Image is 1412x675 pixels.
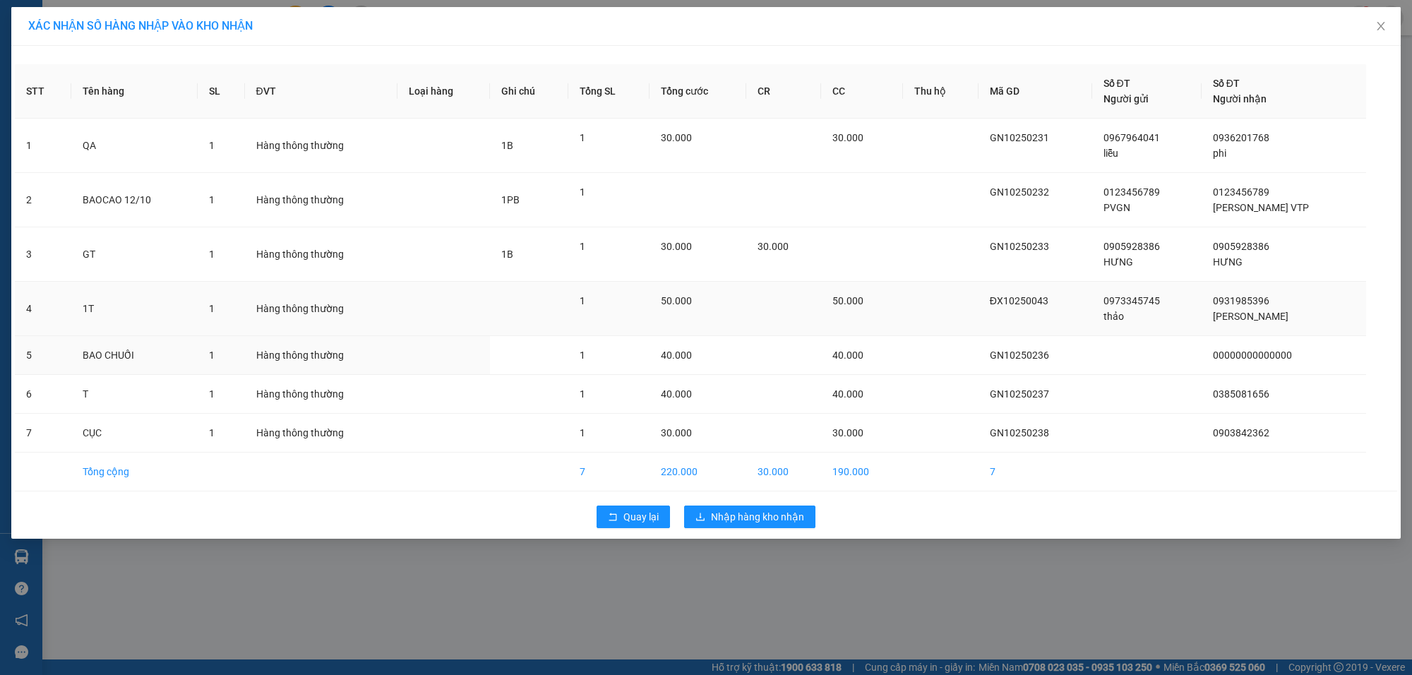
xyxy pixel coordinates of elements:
td: 7 [15,414,71,453]
span: 1 [209,350,215,361]
td: Hàng thông thường [245,119,397,173]
th: Mã GD [979,64,1092,119]
span: [PERSON_NAME] VTP [1213,202,1309,213]
th: STT [15,64,71,119]
span: 40.000 [832,350,863,361]
span: close [1375,20,1387,32]
th: CR [746,64,820,119]
td: 6 [15,375,71,414]
span: XÁC NHẬN SỐ HÀNG NHẬP VÀO KHO NHẬN [28,19,253,32]
span: 50.000 [661,295,692,306]
span: 1 [580,295,585,306]
span: 1 [209,388,215,400]
span: 1 [209,140,215,151]
td: Hàng thông thường [245,173,397,227]
td: Hàng thông thường [245,282,397,336]
span: 0123456789 [1213,186,1269,198]
span: GN10250233 [990,241,1049,252]
th: Tổng SL [568,64,650,119]
td: BAOCAO 12/10 [71,173,198,227]
span: 1 [209,303,215,314]
span: Nhập hàng kho nhận [711,509,804,525]
td: 5 [15,336,71,375]
td: Hàng thông thường [245,227,397,282]
th: Tổng cước [650,64,746,119]
th: Ghi chú [490,64,568,119]
span: 0905928386 [1103,241,1160,252]
span: HƯNG [1213,256,1243,268]
span: 1B [501,249,513,260]
th: SL [198,64,245,119]
span: 40.000 [832,388,863,400]
span: GN10250236 [990,350,1049,361]
th: Thu hộ [903,64,979,119]
td: Hàng thông thường [245,375,397,414]
span: 1 [580,186,585,198]
td: 1T [71,282,198,336]
span: 1 [580,427,585,438]
span: Số ĐT [1213,78,1240,89]
span: GN10250237 [990,388,1049,400]
span: Số ĐT [1103,78,1130,89]
span: 30.000 [832,427,863,438]
span: 30.000 [661,241,692,252]
span: download [695,512,705,523]
th: CC [821,64,903,119]
td: 30.000 [746,453,820,491]
span: 1 [580,388,585,400]
span: HƯNG [1103,256,1133,268]
td: T [71,375,198,414]
span: GN10250232 [990,186,1049,198]
span: 0903842362 [1213,427,1269,438]
span: 1 [209,194,215,205]
td: Hàng thông thường [245,336,397,375]
span: 0905928386 [1213,241,1269,252]
span: Quay lại [623,509,659,525]
span: ĐX10250043 [990,295,1048,306]
td: Hàng thông thường [245,414,397,453]
span: 0385081656 [1213,388,1269,400]
td: 4 [15,282,71,336]
span: 1 [580,350,585,361]
span: [PERSON_NAME] [1213,311,1288,322]
span: 0123456789 [1103,186,1160,198]
span: liễu [1103,148,1118,159]
span: thảo [1103,311,1124,322]
span: GN10250231 [990,132,1049,143]
span: GN10250238 [990,427,1049,438]
span: 30.000 [661,132,692,143]
span: 0931985396 [1213,295,1269,306]
button: rollbackQuay lại [597,506,670,528]
td: Tổng cộng [71,453,198,491]
span: 00000000000000 [1213,350,1292,361]
td: 3 [15,227,71,282]
td: 220.000 [650,453,746,491]
span: 40.000 [661,388,692,400]
td: BAO CHUỐI [71,336,198,375]
span: 30.000 [832,132,863,143]
th: Tên hàng [71,64,198,119]
span: 30.000 [758,241,789,252]
span: rollback [608,512,618,523]
button: Close [1361,7,1401,47]
td: 2 [15,173,71,227]
span: 1 [209,249,215,260]
span: 40.000 [661,350,692,361]
span: PVGN [1103,202,1130,213]
span: 1 [580,132,585,143]
span: 0973345745 [1103,295,1160,306]
td: 7 [568,453,650,491]
td: 1 [15,119,71,173]
span: Người gửi [1103,93,1149,104]
span: 30.000 [661,427,692,438]
th: Loại hàng [397,64,491,119]
td: 7 [979,453,1092,491]
button: downloadNhập hàng kho nhận [684,506,815,528]
span: phi [1213,148,1226,159]
td: GT [71,227,198,282]
span: 1PB [501,194,520,205]
span: 1B [501,140,513,151]
td: QA [71,119,198,173]
span: 1 [209,427,215,438]
span: 50.000 [832,295,863,306]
